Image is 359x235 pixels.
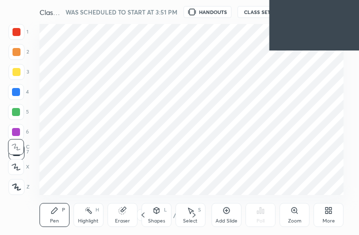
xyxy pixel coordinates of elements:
div: S [198,207,201,212]
div: 5 [8,104,29,120]
div: Pen [50,218,59,223]
div: P [62,207,65,212]
div: Eraser [115,218,130,223]
div: Zoom [288,218,301,223]
div: More [322,218,335,223]
h5: WAS SCHEDULED TO START AT 3:51 PM [65,7,177,16]
div: 4 [8,84,29,100]
div: 2 [8,44,29,60]
div: C [8,139,29,155]
div: Highlight [78,218,98,223]
button: CLASS SETTINGS [237,6,292,18]
div: 6 [8,124,29,140]
div: H [95,207,99,212]
div: L [164,207,167,212]
h4: Class 11 Poll War on Full Syllabus [39,7,62,17]
div: 3 [8,64,29,80]
div: 1 [8,24,28,40]
div: Select [183,218,197,223]
div: X [8,159,29,175]
button: HANDOUTS [183,6,231,18]
div: / [173,212,176,218]
div: Z [8,179,29,195]
div: Add Slide [215,218,237,223]
div: Shapes [148,218,165,223]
